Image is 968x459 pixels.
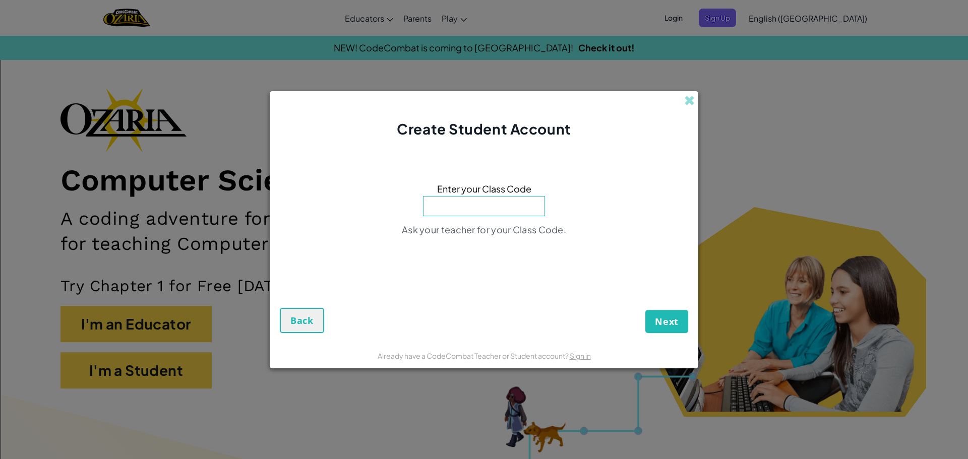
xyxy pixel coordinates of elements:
[4,31,964,40] div: Delete
[655,315,679,327] span: Next
[402,224,566,235] span: Ask your teacher for your Class Code.
[280,308,324,333] button: Back
[397,120,571,138] span: Create Student Account
[378,351,570,360] span: Already have a CodeCombat Teacher or Student account?
[4,4,964,13] div: Sort A > Z
[4,49,964,58] div: Sign out
[645,310,688,333] button: Next
[4,58,964,68] div: Rename
[570,351,591,360] a: Sign in
[437,181,531,196] span: Enter your Class Code
[4,22,964,31] div: Move To ...
[4,40,964,49] div: Options
[290,314,314,326] span: Back
[4,13,964,22] div: Sort New > Old
[4,68,964,77] div: Move To ...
